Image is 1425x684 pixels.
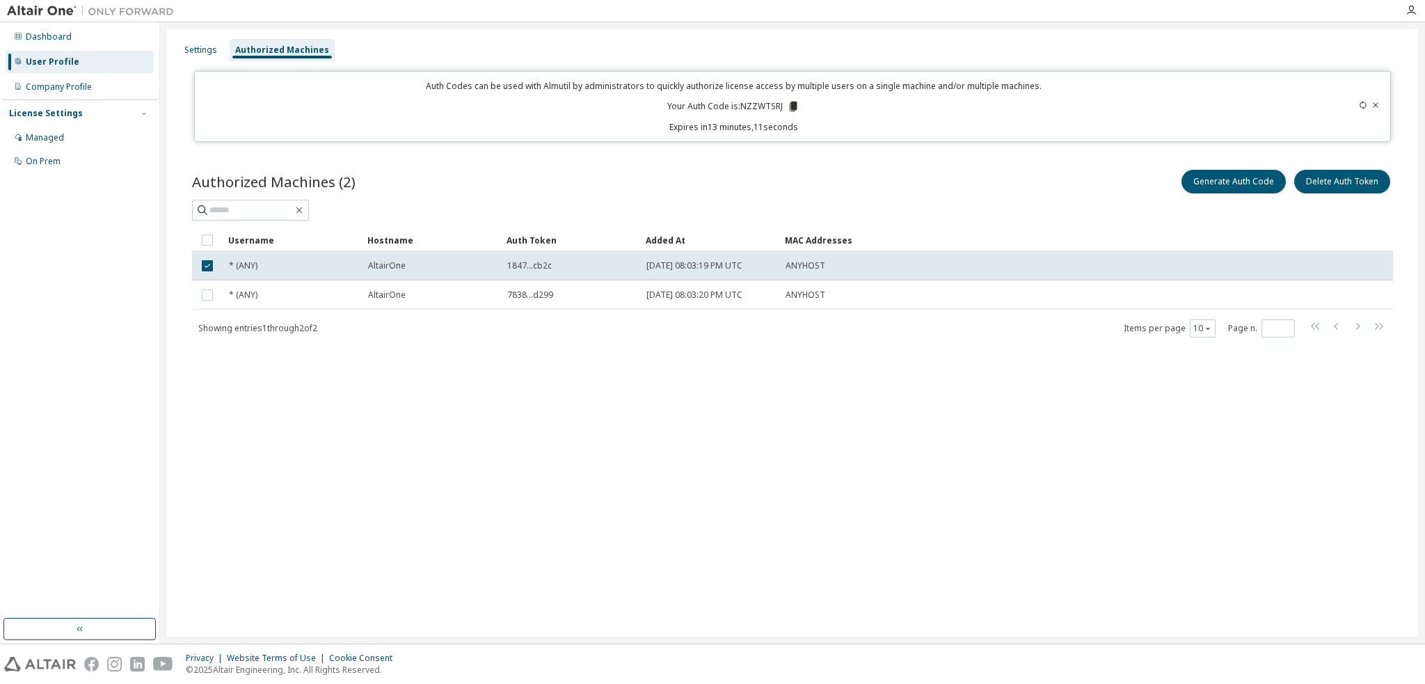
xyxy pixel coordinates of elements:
div: Cookie Consent [329,653,401,664]
p: Auth Codes can be used with Almutil by administrators to quickly authorize license access by mult... [203,80,1264,92]
span: ANYHOST [786,260,825,271]
div: Authorized Machines [235,45,329,56]
div: Company Profile [26,81,92,93]
div: On Prem [26,156,61,167]
img: linkedin.svg [130,657,145,671]
span: Authorized Machines (2) [192,172,356,191]
div: User Profile [26,56,79,67]
span: 1847...cb2c [507,260,552,271]
p: Expires in 13 minutes, 11 seconds [203,121,1264,133]
span: [DATE] 08:03:20 PM UTC [646,289,742,301]
div: License Settings [9,108,83,119]
img: facebook.svg [84,657,99,671]
div: Managed [26,132,64,143]
span: [DATE] 08:03:19 PM UTC [646,260,742,271]
span: * (ANY) [229,289,257,301]
span: Showing entries 1 through 2 of 2 [198,322,317,334]
div: Username [228,229,356,251]
div: Privacy [186,653,227,664]
span: * (ANY) [229,260,257,271]
button: Delete Auth Token [1294,170,1390,193]
div: Website Terms of Use [227,653,329,664]
div: MAC Addresses [785,229,1247,251]
div: Settings [184,45,217,56]
img: altair_logo.svg [4,657,76,671]
p: Your Auth Code is: NZZWTSRJ [667,100,799,113]
img: instagram.svg [107,657,122,671]
button: 10 [1193,323,1212,334]
div: Added At [646,229,774,251]
span: 7838...d299 [507,289,553,301]
span: AltairOne [368,260,406,271]
div: Dashboard [26,31,72,42]
div: Hostname [367,229,495,251]
span: Items per page [1124,319,1216,337]
span: Page n. [1228,319,1295,337]
img: Altair One [7,4,181,18]
span: AltairOne [368,289,406,301]
p: © 2025 Altair Engineering, Inc. All Rights Reserved. [186,664,401,676]
img: youtube.svg [153,657,173,671]
span: ANYHOST [786,289,825,301]
div: Auth Token [507,229,635,251]
button: Generate Auth Code [1181,170,1286,193]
